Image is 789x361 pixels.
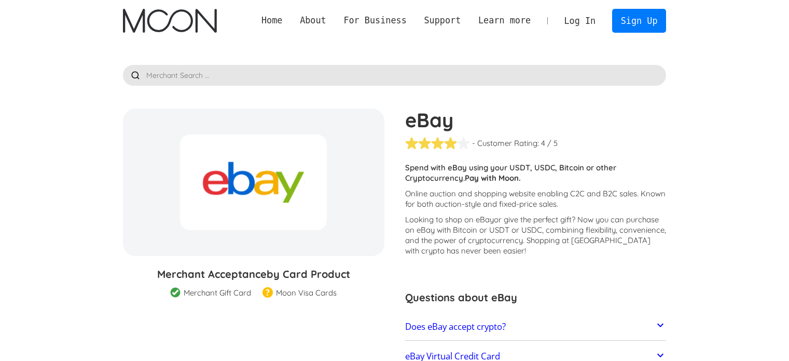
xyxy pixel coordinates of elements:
a: Log In [556,9,604,32]
a: Does eBay accept crypto? [405,316,667,338]
div: Learn more [478,14,531,27]
div: For Business [335,14,416,27]
h1: eBay [405,109,667,131]
p: Spend with eBay using your USDT, USDC, Bitcoin or other Cryptocurrency. [405,163,667,183]
div: / 5 [547,138,558,149]
div: Support [424,14,461,27]
a: Home [253,14,291,27]
strong: Pay with Moon. [465,173,521,183]
div: About [291,14,335,27]
span: or give the perfect gift [494,215,572,224]
div: For Business [343,14,406,27]
h3: Merchant Acceptance [123,266,384,282]
div: 4 [541,138,545,149]
h3: Questions about eBay [405,290,667,305]
p: Online auction and shopping website enabling C2C and B2C sales. Known for both auction-style and ... [405,189,667,209]
a: Sign Up [612,9,666,32]
div: Moon Visa Cards [276,288,337,298]
span: by Card Product [267,268,350,280]
div: Merchant Gift Card [184,288,251,298]
a: home [123,9,217,33]
p: Looking to shop on eBay ? Now you can purchase on eBay with Bitcoin or USDT or USDC, combining fl... [405,215,667,256]
input: Merchant Search ... [123,65,667,86]
div: - Customer Rating: [472,138,539,149]
div: About [300,14,326,27]
img: Moon Logo [123,9,217,33]
div: Support [416,14,469,27]
h2: Does eBay accept crypto? [405,322,506,332]
div: Learn more [469,14,539,27]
